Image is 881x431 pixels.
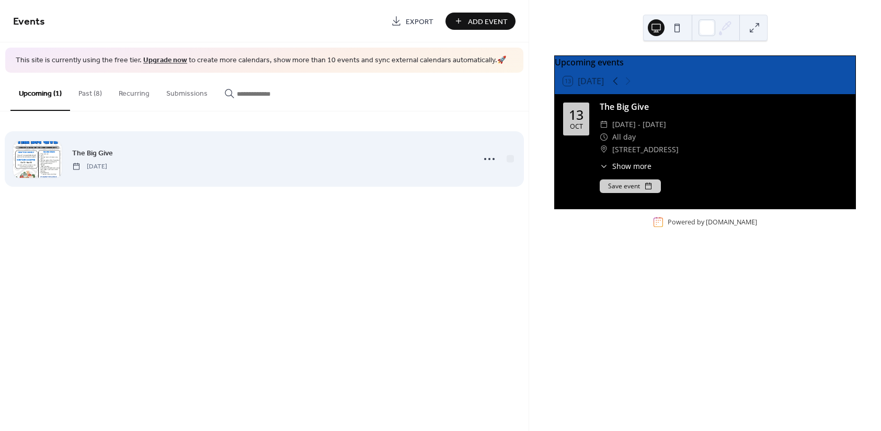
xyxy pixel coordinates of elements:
[600,143,608,156] div: ​
[70,73,110,110] button: Past (8)
[600,179,661,193] button: Save event
[600,100,847,113] div: The Big Give
[406,16,433,27] span: Export
[612,143,679,156] span: [STREET_ADDRESS]
[72,147,113,159] a: The Big Give
[110,73,158,110] button: Recurring
[600,161,651,172] button: ​Show more
[612,131,636,143] span: All day
[143,53,187,67] a: Upgrade now
[706,218,757,226] a: [DOMAIN_NAME]
[72,148,113,158] span: The Big Give
[445,13,516,30] button: Add Event
[612,161,651,172] span: Show more
[468,16,508,27] span: Add Event
[569,108,583,121] div: 13
[570,123,583,130] div: Oct
[612,118,666,131] span: [DATE] - [DATE]
[13,12,45,32] span: Events
[158,73,216,110] button: Submissions
[72,162,107,171] span: [DATE]
[600,161,608,172] div: ​
[383,13,441,30] a: Export
[16,55,506,66] span: This site is currently using the free tier. to create more calendars, show more than 10 events an...
[10,73,70,111] button: Upcoming (1)
[600,131,608,143] div: ​
[555,56,855,69] div: Upcoming events
[668,218,757,226] div: Powered by
[600,118,608,131] div: ​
